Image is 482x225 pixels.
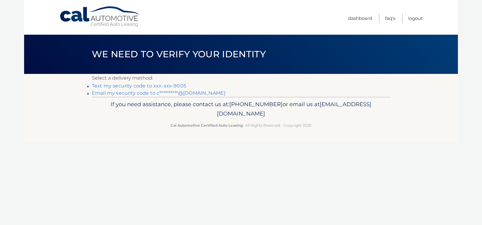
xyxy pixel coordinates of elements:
[229,101,283,108] span: [PHONE_NUMBER]
[96,100,386,119] p: If you need assistance, please contact us at: or email us at
[59,6,141,27] a: Cal Automotive
[92,90,225,96] a: Email my security code to c**********@[DOMAIN_NAME]
[96,122,386,128] p: - All Rights Reserved - Copyright 2025
[92,83,186,89] a: Text my security code to xxx-xxx-9005
[92,74,390,82] p: Select a delivery method:
[385,13,395,23] a: FAQ's
[348,13,372,23] a: Dashboard
[171,123,243,128] strong: Cal Automotive Certified Auto Leasing
[92,49,266,60] span: We need to verify your identity
[408,13,423,23] a: Logout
